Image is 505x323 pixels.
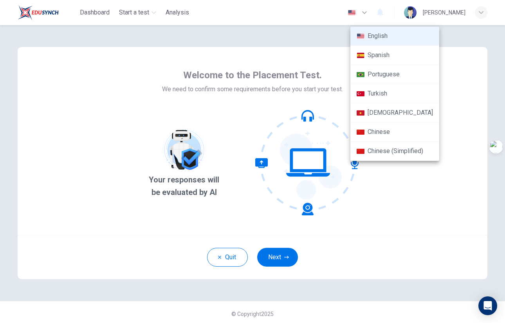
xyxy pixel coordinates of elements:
div: Open Intercom Messenger [478,296,497,315]
img: zh [357,129,364,135]
li: Turkish [350,84,439,103]
li: English [350,27,439,46]
li: Spanish [350,46,439,65]
li: Portuguese [350,65,439,84]
img: es [357,52,364,58]
img: vi [357,110,364,116]
li: Chinese (Simplified) [350,142,439,161]
img: tr [357,91,364,97]
li: [DEMOGRAPHIC_DATA] [350,103,439,123]
img: zh-CN [357,148,364,154]
img: en [357,33,364,39]
li: Chinese [350,123,439,142]
img: pt [357,72,364,78]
